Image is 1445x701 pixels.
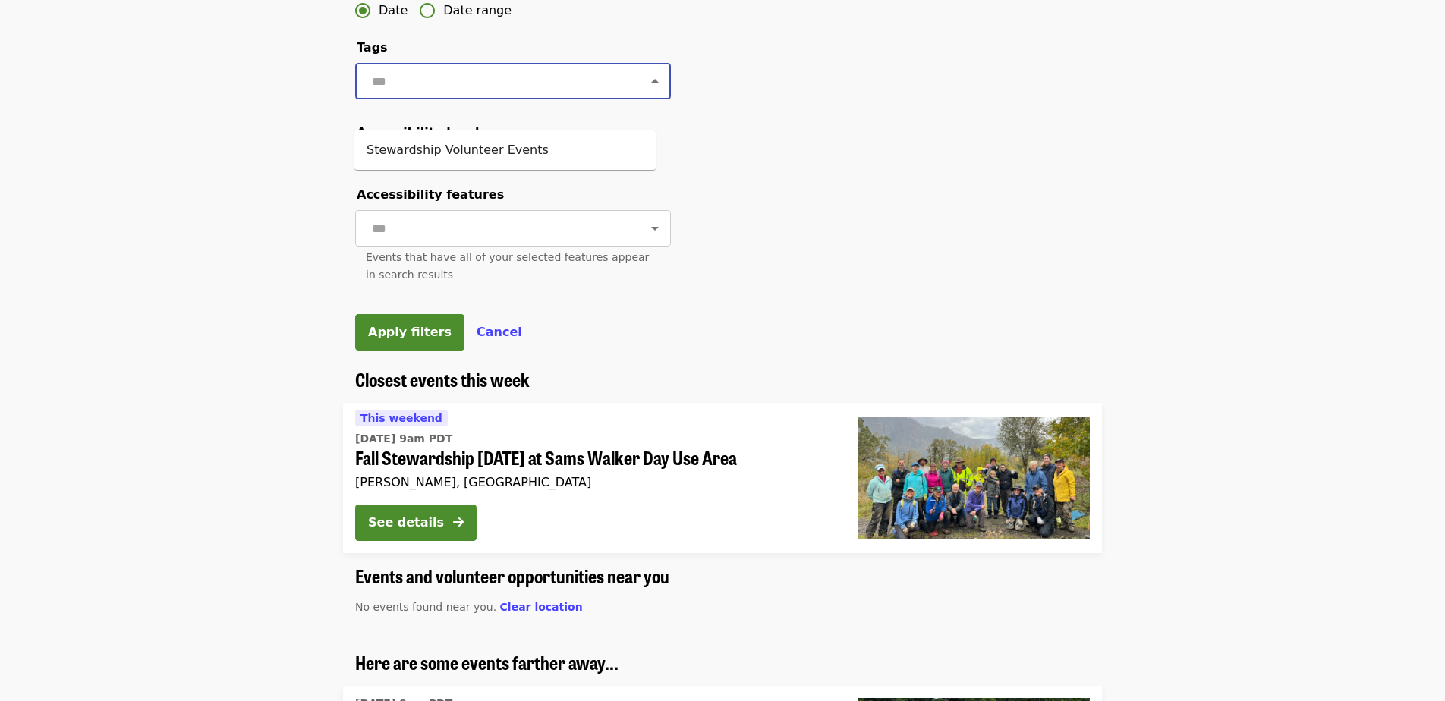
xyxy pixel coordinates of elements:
span: Here are some events farther away... [355,649,619,675]
button: Apply filters [355,314,464,350]
button: See details [355,505,477,541]
li: Stewardship Volunteer Events [354,137,656,164]
button: Open [644,218,666,239]
span: Events that have all of your selected features appear in search results [366,251,649,281]
span: Accessibility features [357,187,504,202]
i: arrow-right icon [453,515,464,530]
span: Apply filters [368,325,452,339]
span: Date [379,2,408,20]
span: Accessibility level [357,125,479,140]
time: [DATE] 9am PDT [355,431,452,447]
span: Closest events this week [355,366,530,392]
button: Cancel [477,323,522,341]
span: Fall Stewardship [DATE] at Sams Walker Day Use Area [355,447,833,469]
button: Close [644,71,666,92]
span: Tags [357,40,388,55]
span: Cancel [477,325,522,339]
span: Events and volunteer opportunities near you [355,562,669,589]
span: No events found near you. [355,601,496,613]
button: Clear location [500,599,583,615]
span: Clear location [500,601,583,613]
span: This weekend [360,412,442,424]
span: Date range [443,2,512,20]
img: Fall Stewardship Saturday at Sams Walker Day Use Area organized by Friends Of The Columbia Gorge [858,417,1090,539]
a: See details for "Fall Stewardship Saturday at Sams Walker Day Use Area" [343,403,1102,553]
div: See details [368,514,444,532]
div: [PERSON_NAME], [GEOGRAPHIC_DATA] [355,475,833,489]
